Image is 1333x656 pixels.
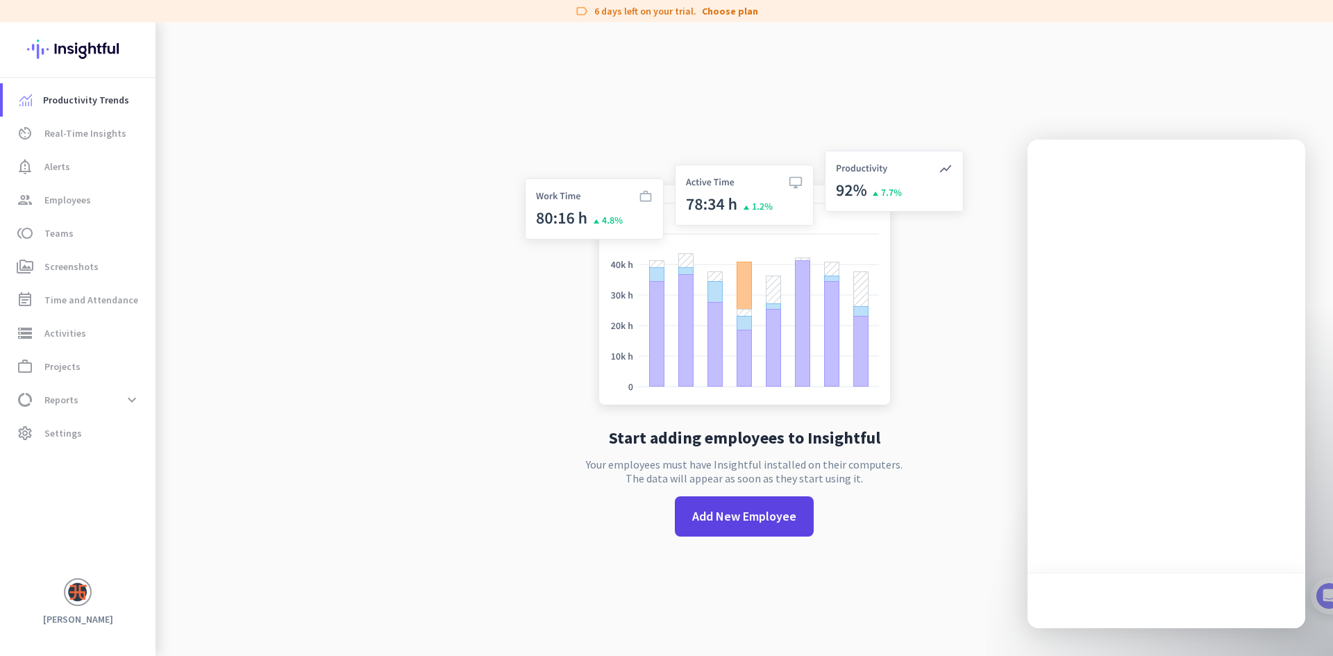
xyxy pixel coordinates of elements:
[27,22,128,76] img: Insightful logo
[67,581,89,603] img: avatar
[44,225,74,242] span: Teams
[3,83,156,117] a: menu-itemProductivity Trends
[44,292,138,308] span: Time and Attendance
[702,4,758,18] a: Choose plan
[44,192,91,208] span: Employees
[3,383,156,417] a: data_usageReportsexpand_more
[44,425,82,441] span: Settings
[3,183,156,217] a: groupEmployees
[44,158,70,175] span: Alerts
[17,225,33,242] i: toll
[609,430,880,446] h2: Start adding employees to Insightful
[44,392,78,408] span: Reports
[44,125,126,142] span: Real-Time Insights
[17,125,33,142] i: av_timer
[44,325,86,342] span: Activities
[3,317,156,350] a: storageActivities
[1028,140,1305,628] iframe: Intercom live chat
[3,150,156,183] a: notification_importantAlerts
[514,142,974,419] img: no-search-results
[586,457,903,485] p: Your employees must have Insightful installed on their computers. The data will appear as soon as...
[17,158,33,175] i: notification_important
[17,325,33,342] i: storage
[3,117,156,150] a: av_timerReal-Time Insights
[17,392,33,408] i: data_usage
[3,283,156,317] a: event_noteTime and Attendance
[17,258,33,275] i: perm_media
[17,192,33,208] i: group
[3,350,156,383] a: work_outlineProjects
[692,507,796,525] span: Add New Employee
[44,358,81,375] span: Projects
[3,217,156,250] a: tollTeams
[19,94,32,106] img: menu-item
[575,4,589,18] i: label
[44,258,99,275] span: Screenshots
[43,92,129,108] span: Productivity Trends
[3,417,156,450] a: settingsSettings
[3,250,156,283] a: perm_mediaScreenshots
[17,292,33,308] i: event_note
[17,425,33,441] i: settings
[675,496,814,537] button: Add New Employee
[119,387,144,412] button: expand_more
[17,358,33,375] i: work_outline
